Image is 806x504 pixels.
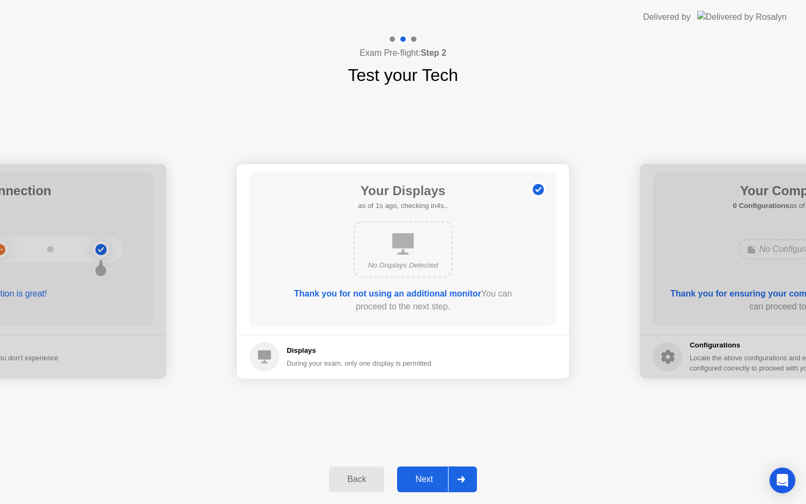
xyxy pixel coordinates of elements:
[280,287,526,313] div: You can proceed to the next step.
[358,181,447,201] h1: Your Displays
[348,62,458,88] h1: Test your Tech
[287,345,431,356] h5: Displays
[421,48,446,57] b: Step 2
[770,468,795,493] div: Open Intercom Messenger
[358,201,447,211] h5: as of 1s ago, checking in4s..
[643,11,691,24] div: Delivered by
[400,475,448,484] div: Next
[397,466,477,492] button: Next
[363,260,443,271] div: No Displays Detected
[697,11,787,23] img: Delivered by Rosalyn
[287,358,431,368] div: During your exam, only one display is permitted
[332,475,381,484] div: Back
[294,289,481,298] b: Thank you for not using an additional monitor
[329,466,384,492] button: Back
[360,47,446,60] h4: Exam Pre-flight:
